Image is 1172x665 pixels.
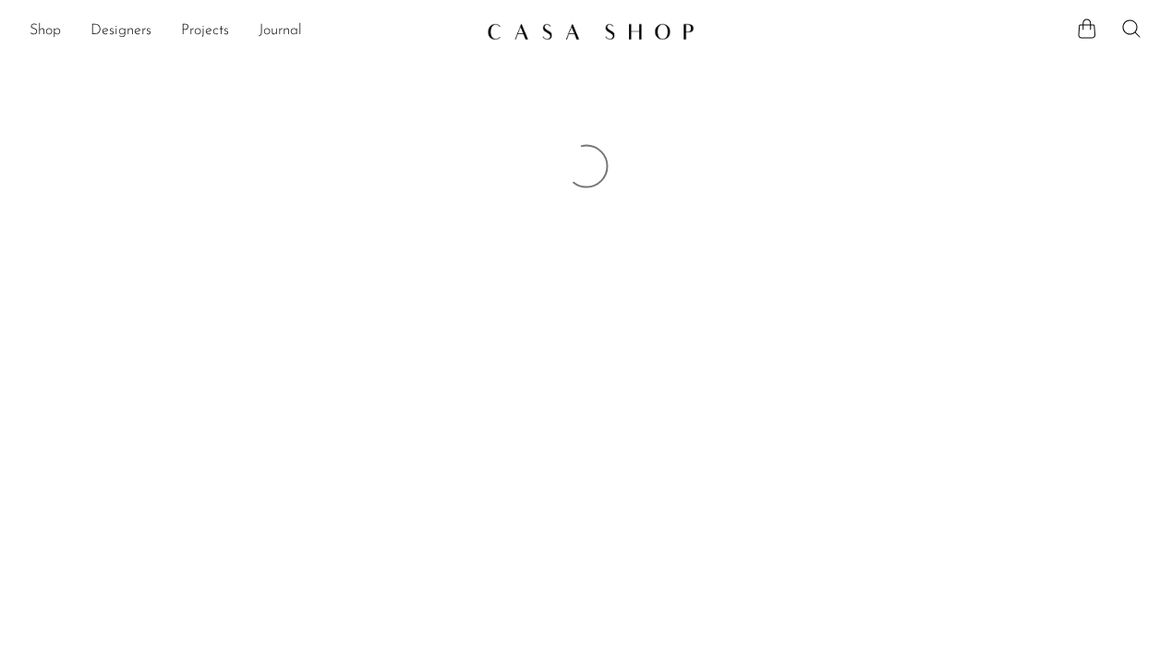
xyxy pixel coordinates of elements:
ul: NEW HEADER MENU [30,16,472,47]
a: Designers [91,19,151,43]
a: Projects [181,19,229,43]
nav: Desktop navigation [30,16,472,47]
a: Shop [30,19,61,43]
a: Journal [259,19,302,43]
